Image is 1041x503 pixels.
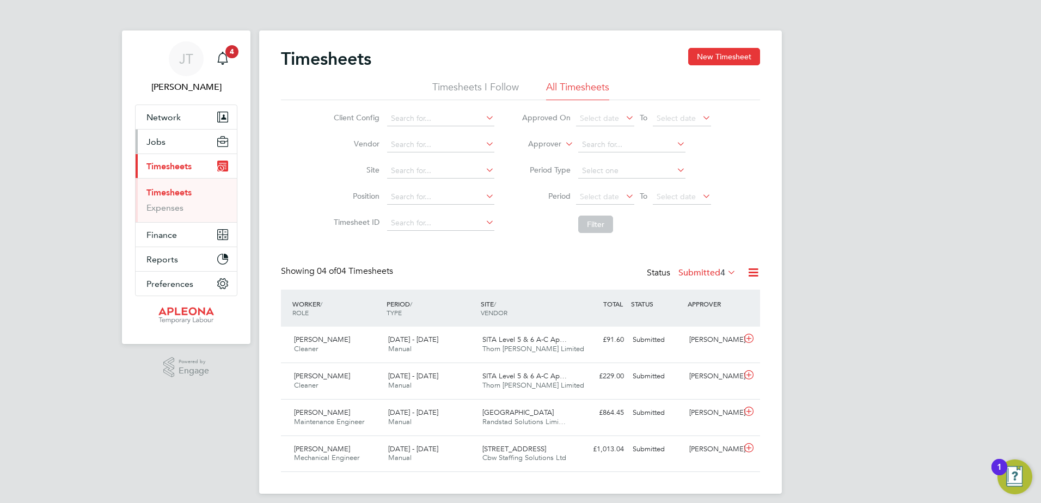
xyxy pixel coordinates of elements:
button: Filter [578,216,613,233]
span: 04 of [317,266,336,277]
input: Select one [578,163,685,179]
div: APPROVER [685,294,742,314]
span: Manual [388,453,412,462]
button: New Timesheet [688,48,760,65]
input: Search for... [578,137,685,152]
span: Select date [580,192,619,201]
input: Search for... [387,216,494,231]
span: Randstad Solutions Limi… [482,417,566,426]
div: Timesheets [136,178,237,222]
button: Timesheets [136,154,237,178]
span: Cbw Staffing Solutions Ltd [482,453,566,462]
span: Thorn [PERSON_NAME] Limited [482,344,584,353]
div: WORKER [290,294,384,322]
label: Site [330,165,379,175]
div: [PERSON_NAME] [685,331,742,349]
div: Submitted [628,331,685,349]
a: Timesheets [146,187,192,198]
span: Select date [657,113,696,123]
span: [GEOGRAPHIC_DATA] [482,408,554,417]
span: [DATE] - [DATE] [388,408,438,417]
label: Client Config [330,113,379,122]
span: JT [179,52,193,66]
img: apleona-logo-retina.png [158,307,214,324]
div: £1,013.04 [572,440,628,458]
span: Powered by [179,357,209,366]
span: Julie Tante [135,81,237,94]
label: Approver [512,139,561,150]
label: Submitted [678,267,736,278]
a: JT[PERSON_NAME] [135,41,237,94]
div: Submitted [628,440,685,458]
span: Reports [146,254,178,265]
div: [PERSON_NAME] [685,367,742,385]
li: All Timesheets [546,81,609,100]
div: £229.00 [572,367,628,385]
li: Timesheets I Follow [432,81,519,100]
button: Open Resource Center, 1 new notification [997,459,1032,494]
a: Expenses [146,203,183,213]
div: 1 [997,467,1002,481]
button: Jobs [136,130,237,154]
span: [DATE] - [DATE] [388,371,438,381]
button: Preferences [136,272,237,296]
a: Go to home page [135,307,237,324]
span: [PERSON_NAME] [294,408,350,417]
input: Search for... [387,163,494,179]
span: Cleaner [294,344,318,353]
span: Manual [388,344,412,353]
span: [DATE] - [DATE] [388,335,438,344]
span: [DATE] - [DATE] [388,444,438,453]
span: Timesheets [146,161,192,171]
span: TYPE [387,308,402,317]
span: 04 Timesheets [317,266,393,277]
span: [PERSON_NAME] [294,335,350,344]
span: / [320,299,322,308]
div: £91.60 [572,331,628,349]
span: / [410,299,412,308]
input: Search for... [387,189,494,205]
label: Period [522,191,571,201]
div: STATUS [628,294,685,314]
h2: Timesheets [281,48,371,70]
span: To [636,111,651,125]
span: VENDOR [481,308,507,317]
span: [PERSON_NAME] [294,444,350,453]
span: Maintenance Engineer [294,417,364,426]
span: Select date [657,192,696,201]
span: Cleaner [294,381,318,390]
div: Status [647,266,738,281]
div: [PERSON_NAME] [685,440,742,458]
button: Reports [136,247,237,271]
label: Position [330,191,379,201]
label: Period Type [522,165,571,175]
span: [STREET_ADDRESS] [482,444,546,453]
button: Finance [136,223,237,247]
span: Mechanical Engineer [294,453,359,462]
span: Thorn [PERSON_NAME] Limited [482,381,584,390]
span: To [636,189,651,203]
label: Approved On [522,113,571,122]
span: SITA Level 5 & 6 A-C Ap… [482,371,567,381]
span: Engage [179,366,209,376]
div: [PERSON_NAME] [685,404,742,422]
div: Showing [281,266,395,277]
button: Network [136,105,237,129]
div: Submitted [628,404,685,422]
span: SITA Level 5 & 6 A-C Ap… [482,335,567,344]
div: Submitted [628,367,685,385]
nav: Main navigation [122,30,250,344]
input: Search for... [387,137,494,152]
div: £864.45 [572,404,628,422]
input: Search for... [387,111,494,126]
span: Manual [388,417,412,426]
div: SITE [478,294,572,322]
span: Jobs [146,137,166,147]
a: Powered byEngage [163,357,210,378]
a: 4 [212,41,234,76]
span: 4 [720,267,725,278]
label: Vendor [330,139,379,149]
span: TOTAL [603,299,623,308]
span: Manual [388,381,412,390]
span: Preferences [146,279,193,289]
